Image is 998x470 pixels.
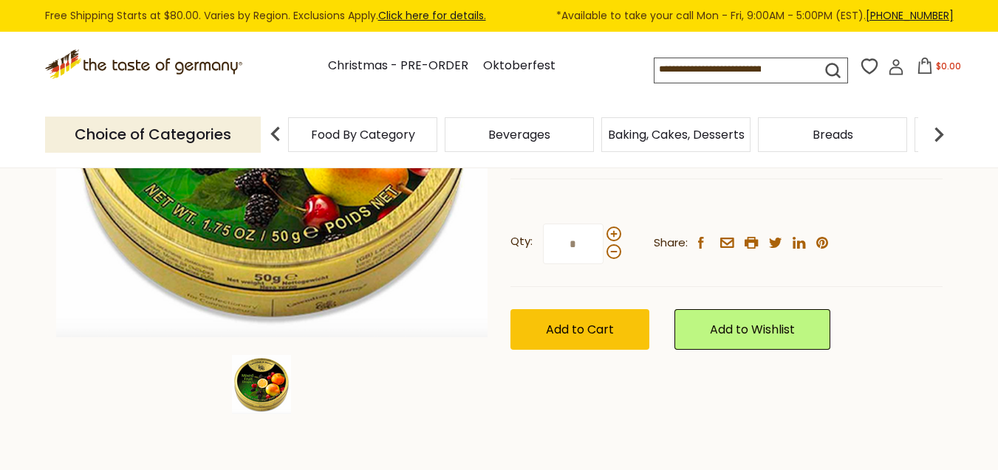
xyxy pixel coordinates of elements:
img: Cavendish & Harvey Mixed Fruit Candy Drops in large Tin. 5.3oz [232,355,291,414]
span: Share: [654,234,688,252]
strong: Qty: [510,232,533,251]
span: $0.00 [936,60,961,72]
a: Food By Category [311,129,415,140]
a: Baking, Cakes, Desserts [608,129,745,140]
a: Oktoberfest [483,56,556,76]
span: *Available to take your call Mon - Fri, 9:00AM - 5:00PM (EST). [556,7,954,24]
img: next arrow [924,120,954,149]
a: Christmas - PRE-ORDER [328,56,468,76]
a: Add to Wishlist [674,309,830,350]
span: Add to Cart [546,321,614,338]
div: Free Shipping Starts at $80.00. Varies by Region. Exclusions Apply. [45,7,954,24]
a: Breads [813,129,853,140]
a: [PHONE_NUMBER] [866,8,954,23]
p: Choice of Categories [45,117,261,153]
a: Click here for details. [378,8,486,23]
button: Add to Cart [510,309,649,350]
button: $0.00 [907,58,970,80]
img: previous arrow [261,120,290,149]
input: Qty: [543,224,604,264]
a: Beverages [488,129,550,140]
